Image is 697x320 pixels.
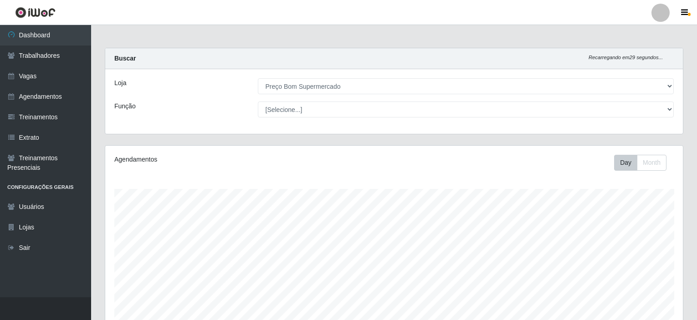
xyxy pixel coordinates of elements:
[614,155,674,171] div: Toolbar with button groups
[589,55,663,60] i: Recarregando em 29 segundos...
[114,102,136,111] label: Função
[114,78,126,88] label: Loja
[637,155,666,171] button: Month
[614,155,666,171] div: First group
[15,7,56,18] img: CoreUI Logo
[614,155,637,171] button: Day
[114,155,339,164] div: Agendamentos
[114,55,136,62] strong: Buscar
